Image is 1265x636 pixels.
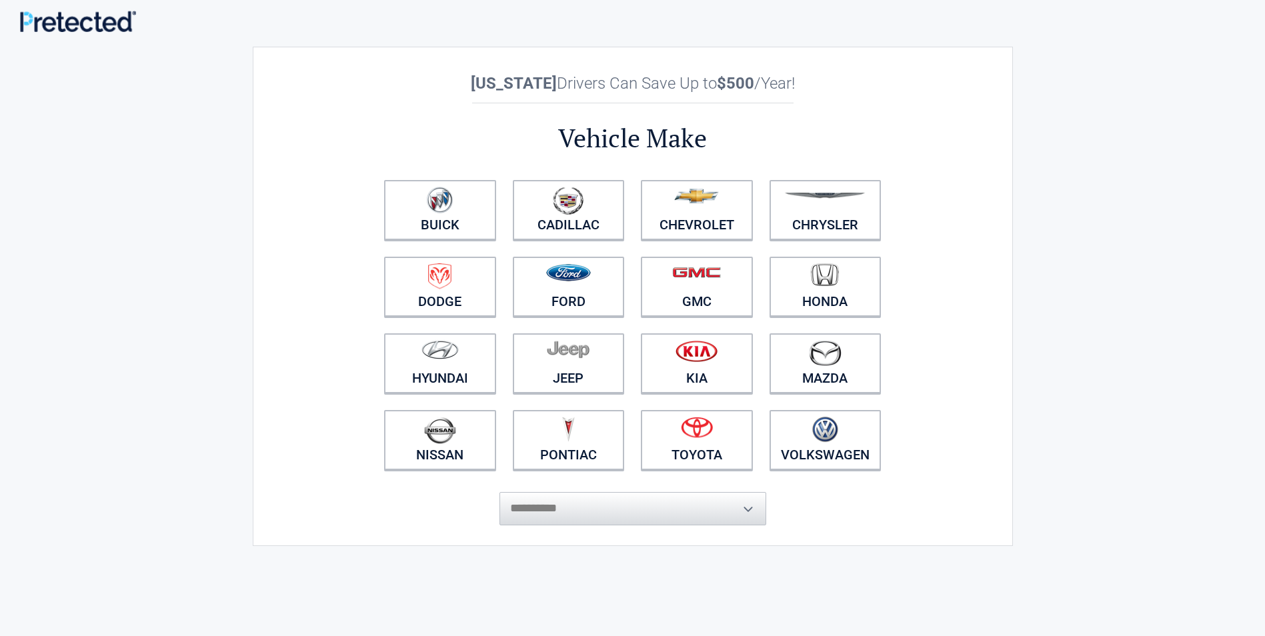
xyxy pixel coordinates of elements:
a: GMC [641,257,753,317]
img: pontiac [561,417,575,442]
a: Mazda [770,333,882,393]
img: mazda [808,340,842,366]
img: volkswagen [812,417,838,443]
h2: Vehicle Make [376,121,890,155]
img: jeep [547,340,589,359]
img: honda [811,263,839,287]
a: Hyundai [384,333,496,393]
a: Nissan [384,410,496,470]
a: Pontiac [513,410,625,470]
img: cadillac [553,187,583,215]
a: Chrysler [770,180,882,240]
img: chrysler [784,193,866,199]
img: dodge [428,263,451,289]
img: toyota [681,417,713,438]
img: ford [546,264,591,281]
a: Toyota [641,410,753,470]
img: gmc [672,267,721,278]
a: Honda [770,257,882,317]
img: kia [676,340,718,362]
img: nissan [424,417,456,444]
a: Volkswagen [770,410,882,470]
a: Buick [384,180,496,240]
h2: Drivers Can Save Up to /Year [376,74,890,93]
a: Dodge [384,257,496,317]
a: Cadillac [513,180,625,240]
img: hyundai [421,340,459,359]
img: Main Logo [20,11,136,31]
a: Kia [641,333,753,393]
a: Jeep [513,333,625,393]
b: $500 [717,74,754,93]
a: Ford [513,257,625,317]
a: Chevrolet [641,180,753,240]
img: buick [427,187,453,213]
b: [US_STATE] [471,74,557,93]
img: chevrolet [674,189,719,203]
